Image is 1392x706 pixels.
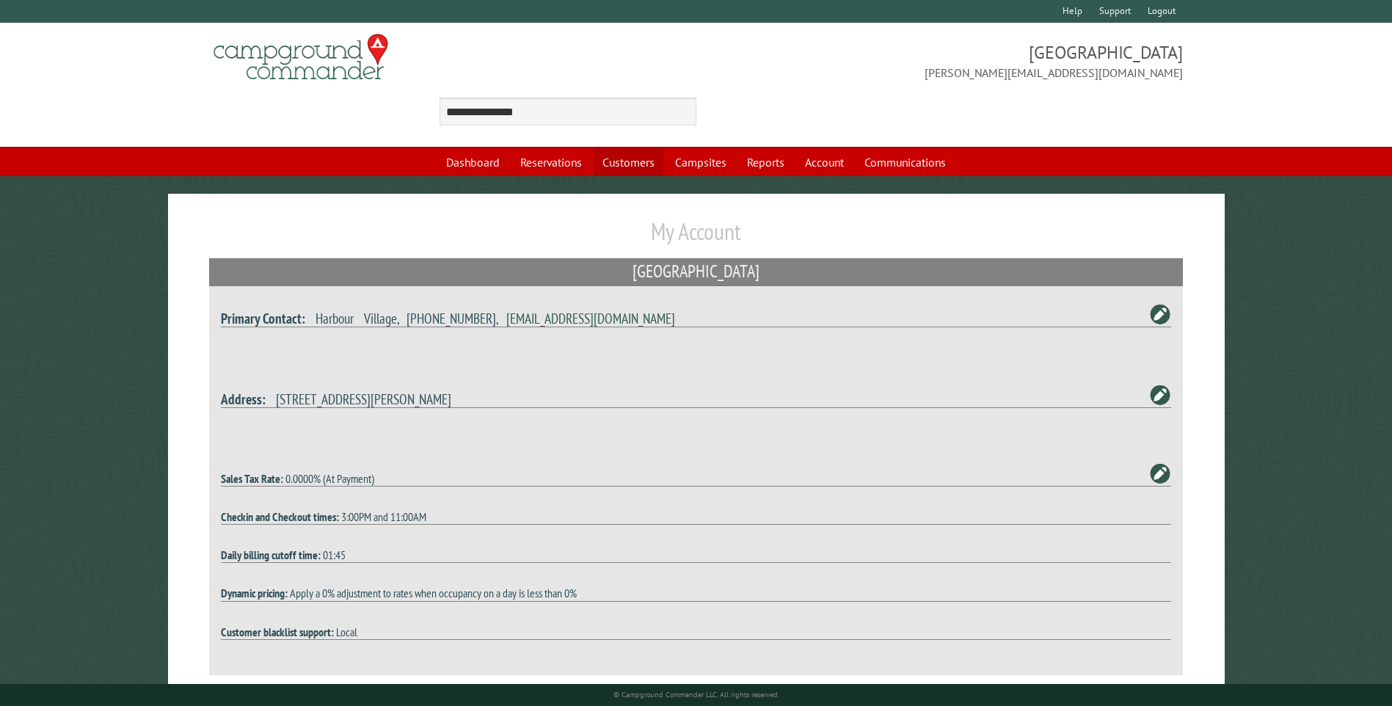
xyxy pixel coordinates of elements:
span: Harbour [316,309,354,327]
strong: Dynamic pricing: [221,586,288,600]
a: Communications [856,148,955,176]
span: 0.0000% (At Payment) [285,471,374,486]
strong: Checkin and Checkout times: [221,509,339,524]
a: Customers [594,148,663,176]
a: Account [796,148,853,176]
strong: Daily billing cutoff time: [221,547,321,562]
a: Reports [738,148,793,176]
span: [PHONE_NUMBER] [407,309,496,327]
span: 3:00PM and 11:00AM [341,509,426,524]
h4: , , [221,310,1170,327]
span: [GEOGRAPHIC_DATA] [PERSON_NAME][EMAIL_ADDRESS][DOMAIN_NAME] [696,40,1183,81]
h1: My Account [209,217,1182,258]
img: Campground Commander [209,29,393,86]
strong: Address: [221,390,266,408]
span: [STREET_ADDRESS][PERSON_NAME] [276,390,451,408]
strong: Sales Tax Rate: [221,471,283,486]
span: 01:45 [323,547,346,562]
a: [EMAIL_ADDRESS][DOMAIN_NAME] [506,309,675,327]
a: Campsites [666,148,735,176]
span: Village [364,309,397,327]
small: © Campground Commander LLC. All rights reserved. [613,690,779,699]
strong: Primary Contact: [221,309,305,327]
span: Local [336,625,357,639]
span: Apply a 0% adjustment to rates when occupancy on a day is less than 0% [290,586,577,600]
a: Dashboard [437,148,509,176]
h2: [GEOGRAPHIC_DATA] [209,258,1182,286]
a: Reservations [511,148,591,176]
strong: Customer blacklist support: [221,625,334,639]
